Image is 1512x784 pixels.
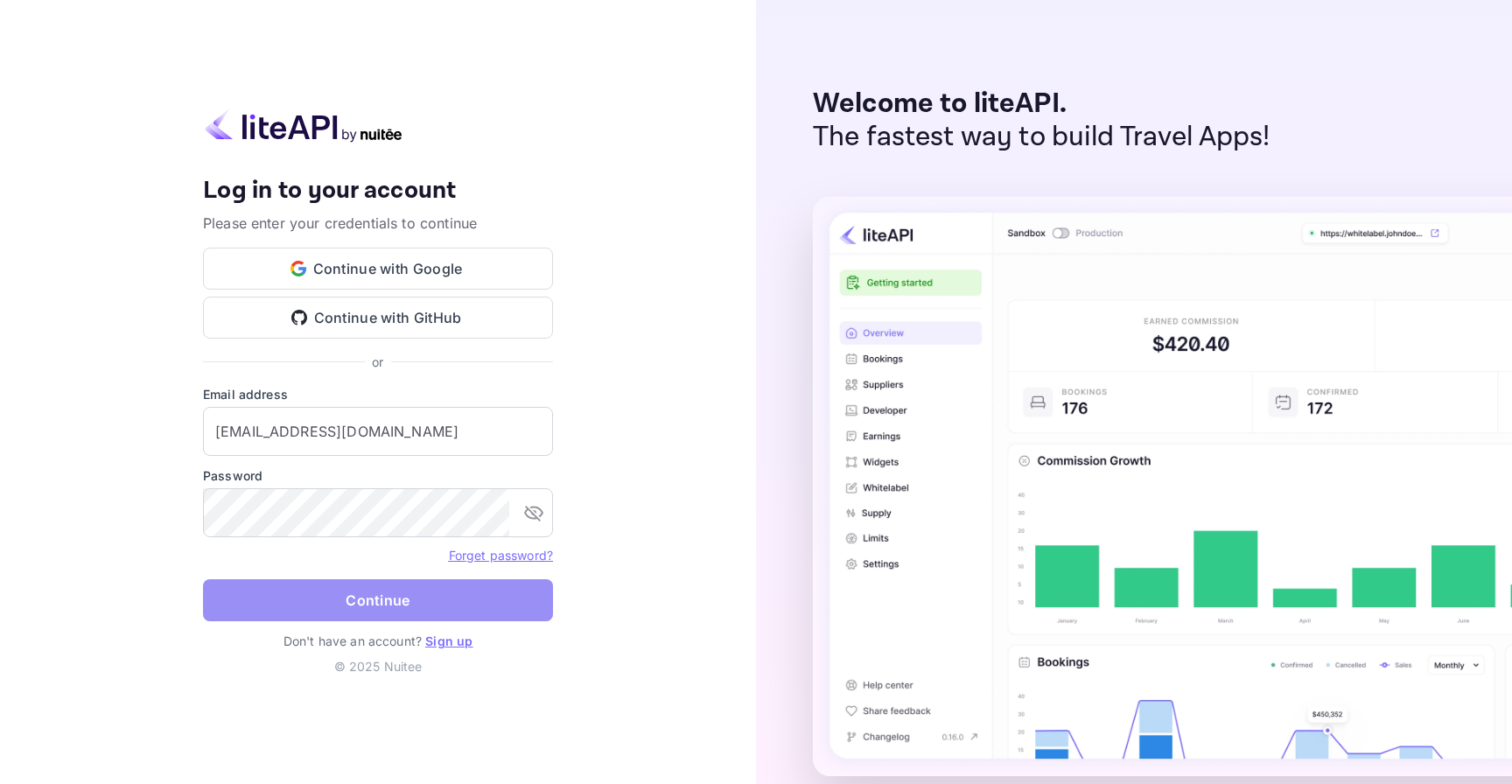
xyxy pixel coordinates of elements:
label: Password [203,466,553,485]
img: liteapi [203,108,404,143]
p: Please enter your credentials to continue [203,213,553,234]
p: Don't have an account? [203,632,553,650]
a: Forget password? [449,546,553,563]
a: Sign up [425,633,472,648]
p: The fastest way to build Travel Apps! [813,121,1270,154]
p: or [372,353,383,371]
input: Enter your email address [203,407,553,456]
a: Forget password? [449,548,553,563]
button: Continue with GitHub [203,297,553,339]
p: © 2025 Nuitee [203,657,553,675]
h4: Log in to your account [203,176,553,206]
button: toggle password visibility [516,495,551,530]
button: Continue [203,579,553,621]
p: Welcome to liteAPI. [813,87,1270,121]
button: Continue with Google [203,248,553,290]
label: Email address [203,385,553,403]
